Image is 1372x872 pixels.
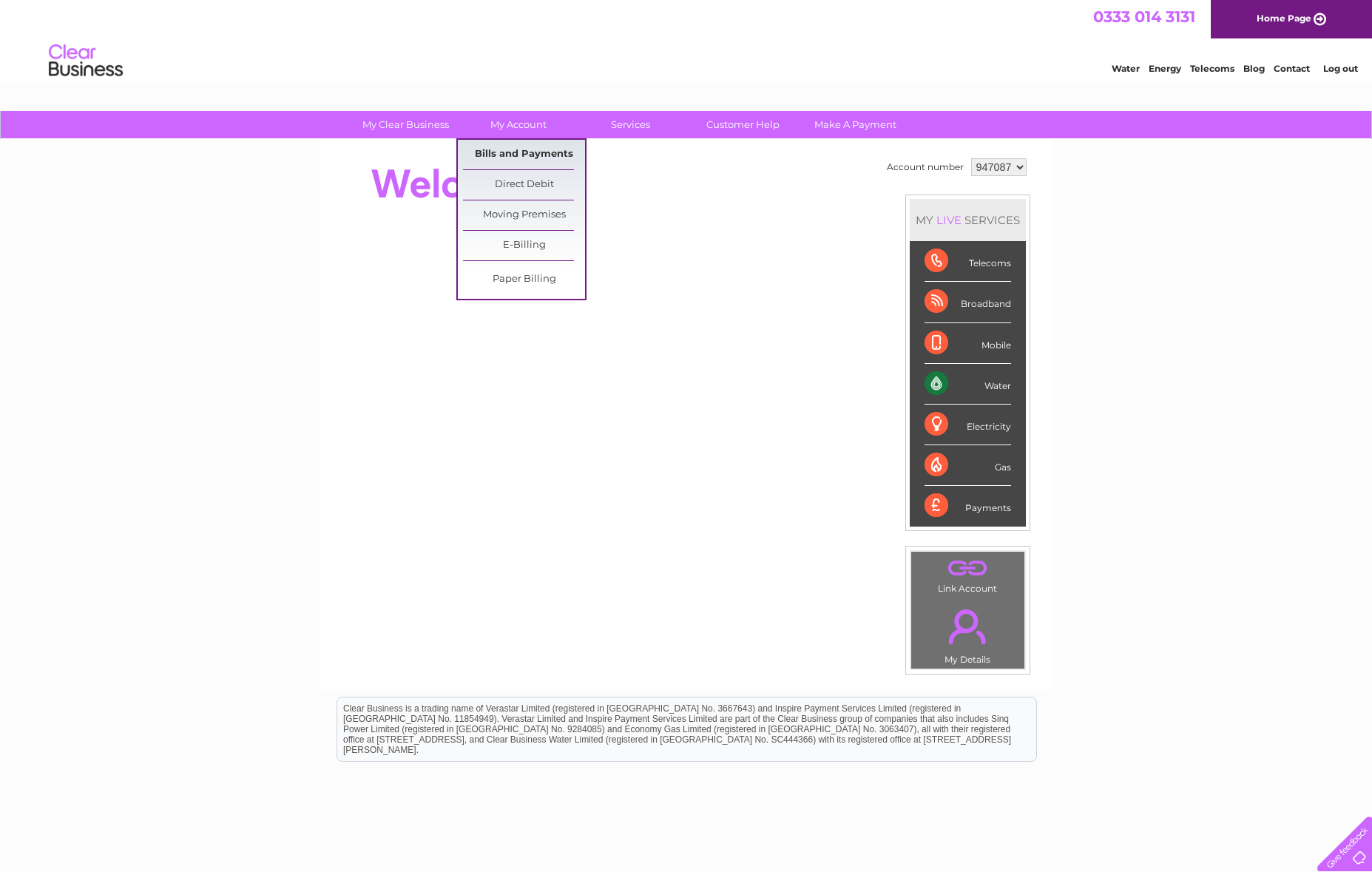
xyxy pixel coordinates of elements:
[1112,63,1140,74] a: Water
[1190,63,1234,74] a: Telecoms
[345,111,467,138] a: My Clear Business
[463,231,585,260] a: E-Billing
[570,111,692,138] a: Services
[925,405,1011,445] div: Electricity
[910,597,1025,669] td: My Details
[463,200,585,230] a: Moving Premises
[463,265,585,294] a: Paper Billing
[933,213,964,227] div: LIVE
[910,551,1025,598] td: Link Account
[915,601,1021,652] a: .
[910,199,1026,241] div: MY SERVICES
[457,111,579,138] a: My Account
[925,282,1011,322] div: Broadband
[925,241,1011,282] div: Telecoms
[883,155,967,180] td: Account number
[1149,63,1181,74] a: Energy
[1243,63,1265,74] a: Blog
[915,555,1021,581] a: .
[682,111,804,138] a: Customer Help
[463,170,585,200] a: Direct Debit
[1093,7,1195,26] a: 0333 014 3131
[337,8,1036,72] div: Clear Business is a trading name of Verastar Limited (registered in [GEOGRAPHIC_DATA] No. 3667643...
[1323,63,1358,74] a: Log out
[925,364,1011,405] div: Water
[1274,63,1310,74] a: Contact
[48,38,124,84] img: logo.png
[925,486,1011,526] div: Payments
[463,140,585,169] a: Bills and Payments
[794,111,916,138] a: Make A Payment
[925,445,1011,486] div: Gas
[925,323,1011,364] div: Mobile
